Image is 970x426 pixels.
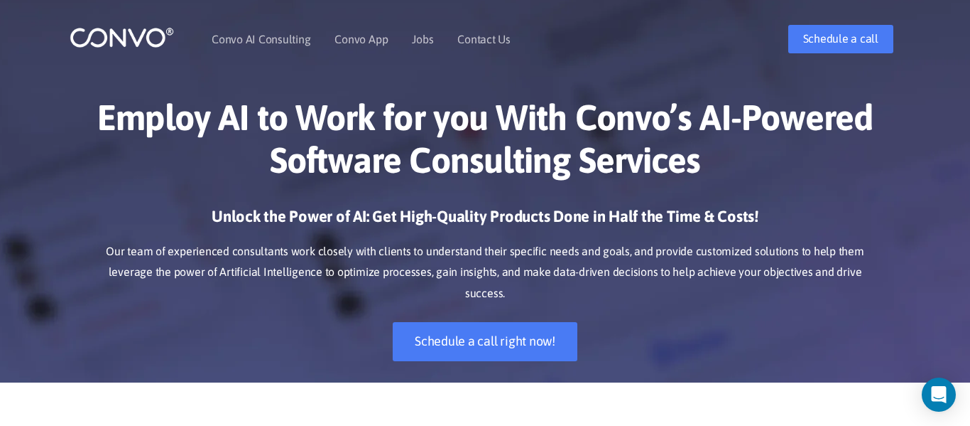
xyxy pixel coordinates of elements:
img: logo_1.png [70,26,174,48]
div: Open Intercom Messenger [922,378,956,412]
a: Convo AI Consulting [212,33,310,45]
a: Jobs [412,33,433,45]
a: Contact Us [457,33,511,45]
p: Our team of experienced consultants work closely with clients to understand their specific needs ... [91,241,879,305]
h1: Employ AI to Work for you With Convo’s AI-Powered Software Consulting Services [91,96,879,192]
a: Convo App [334,33,388,45]
a: Schedule a call right now! [393,322,577,361]
h3: Unlock the Power of AI: Get High-Quality Products Done in Half the Time & Costs! [91,206,879,238]
a: Schedule a call [788,25,893,53]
